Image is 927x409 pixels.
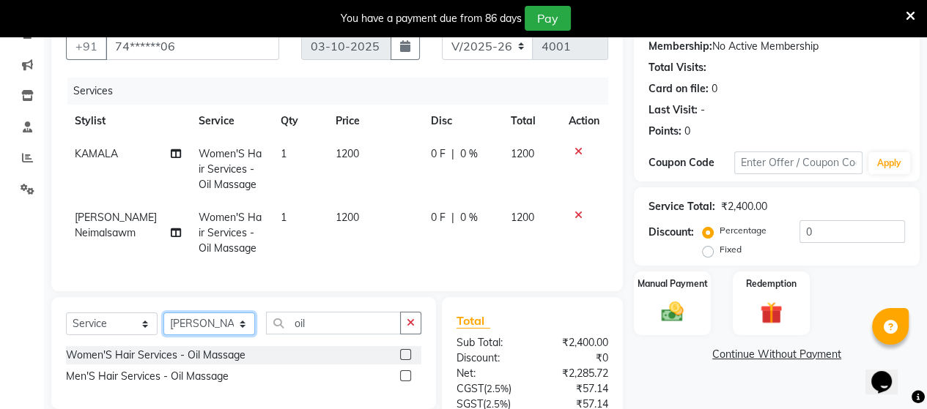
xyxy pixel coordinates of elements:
[649,155,734,170] div: Coupon Code
[336,147,359,160] span: 1200
[460,146,478,162] span: 0 %
[649,81,709,97] div: Card on file:
[487,383,509,394] span: 2.5%
[272,105,327,138] th: Qty
[336,211,359,224] span: 1200
[460,210,478,225] span: 0 %
[281,147,287,160] span: 1
[560,105,608,138] th: Action
[451,146,454,162] span: |
[720,224,767,237] label: Percentage
[638,277,708,290] label: Manual Payment
[721,199,767,214] div: ₹2,400.00
[75,147,118,160] span: KAMALA
[431,146,446,162] span: 0 F
[66,348,245,363] div: Women'S Hair Services - Oil Massage
[649,102,698,118] div: Last Visit:
[649,39,905,54] div: No Active Membership
[446,381,533,397] div: ( )
[446,335,533,350] div: Sub Total:
[199,147,262,191] span: Women'S Hair Services - Oil Massage
[532,350,619,366] div: ₹0
[106,32,279,60] input: Search by Name/Mobile/Email/Code
[649,225,694,240] div: Discount:
[712,81,717,97] div: 0
[734,151,863,174] input: Enter Offer / Coupon Code
[66,369,229,384] div: Men'S Hair Services - Oil Massage
[746,277,797,290] label: Redemption
[422,105,501,138] th: Disc
[510,211,533,224] span: 1200
[501,105,560,138] th: Total
[654,299,690,325] img: _cash.svg
[649,124,682,139] div: Points:
[868,152,910,174] button: Apply
[532,381,619,397] div: ₹57.14
[701,102,705,118] div: -
[720,243,742,256] label: Fixed
[327,105,422,138] th: Price
[865,350,912,394] iframe: chat widget
[637,347,917,362] a: Continue Without Payment
[281,211,287,224] span: 1
[75,211,157,239] span: [PERSON_NAME] Neimalsawm
[451,210,454,225] span: |
[525,6,571,31] button: Pay
[510,147,533,160] span: 1200
[649,60,706,75] div: Total Visits:
[66,32,107,60] button: +91
[446,350,533,366] div: Discount:
[532,335,619,350] div: ₹2,400.00
[431,210,446,225] span: 0 F
[649,199,715,214] div: Service Total:
[457,382,484,395] span: CGST
[199,211,262,255] span: Women'S Hair Services - Oil Massage
[649,39,712,54] div: Membership:
[66,105,190,138] th: Stylist
[753,299,789,326] img: _gift.svg
[67,78,619,105] div: Services
[446,366,533,381] div: Net:
[190,105,272,138] th: Service
[684,124,690,139] div: 0
[266,312,401,334] input: Search or Scan
[457,313,490,329] span: Total
[532,366,619,381] div: ₹2,285.72
[341,11,522,26] div: You have a payment due from 86 days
